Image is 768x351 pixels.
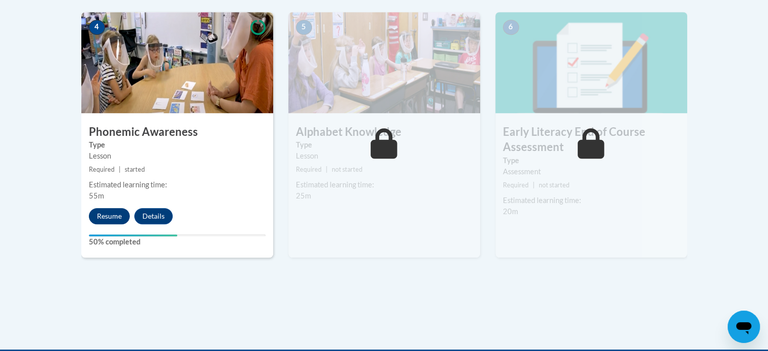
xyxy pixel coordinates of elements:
img: Course Image [288,12,480,113]
h3: Alphabet Knowledge [288,124,480,140]
span: 6 [503,20,519,35]
span: not started [539,181,570,189]
label: Type [89,139,266,151]
span: | [326,166,328,173]
iframe: Button to launch messaging window [728,311,760,343]
div: Assessment [503,166,680,177]
span: | [119,166,121,173]
h3: Early Literacy End of Course Assessment [495,124,687,156]
span: Required [503,181,529,189]
span: Required [296,166,322,173]
span: 20m [503,207,518,216]
div: Estimated learning time: [89,179,266,190]
span: 55m [89,191,104,200]
span: 4 [89,20,105,35]
span: not started [332,166,363,173]
button: Resume [89,208,130,224]
img: Course Image [81,12,273,113]
span: started [125,166,145,173]
h3: Phonemic Awareness [81,124,273,140]
img: Course Image [495,12,687,113]
span: 5 [296,20,312,35]
span: Required [89,166,115,173]
div: Estimated learning time: [296,179,473,190]
span: | [533,181,535,189]
label: Type [503,155,680,166]
label: 50% completed [89,236,266,247]
div: Lesson [296,151,473,162]
span: 25m [296,191,311,200]
label: Type [296,139,473,151]
button: Details [134,208,173,224]
div: Estimated learning time: [503,195,680,206]
div: Lesson [89,151,266,162]
div: Your progress [89,234,177,236]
